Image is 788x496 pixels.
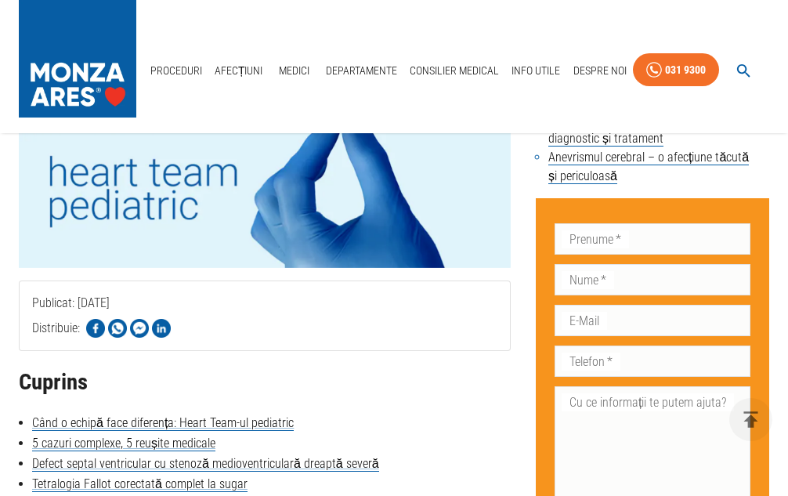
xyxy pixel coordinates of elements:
span: Publicat: [DATE] [32,295,110,373]
img: Share on Facebook [86,319,105,338]
a: Afecțiuni [208,55,269,87]
img: Share on Facebook Messenger [130,319,149,338]
img: Share on WhatsApp [108,319,127,338]
a: Tetralogia Fallot corectată complet la sugar [32,476,248,492]
a: Medici [269,55,320,87]
a: Zgomotele cardiace anormale: Cauze, diagnostic și tratament [548,112,732,147]
a: 5 cazuri complexe, 5 reușite medicale [32,436,215,451]
div: 031 9300 [665,60,706,80]
a: Departamente [320,55,403,87]
img: Share on LinkedIn [152,319,171,338]
h2: Cuprins [19,370,511,395]
a: Când o echipă face diferența: Heart Team-ul pediatric [32,415,294,431]
a: Defect septal ventricular cu stenoză medioventriculară dreaptă severă [32,456,379,472]
a: Anevrismul cerebral – o afecțiune tăcută și periculoasă [548,150,749,184]
a: Info Utile [505,55,566,87]
a: Consilier Medical [403,55,505,87]
a: Proceduri [144,55,208,87]
a: 031 9300 [633,53,719,87]
button: delete [729,398,772,441]
p: Distribuie: [32,319,80,338]
a: Despre Noi [567,55,633,87]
